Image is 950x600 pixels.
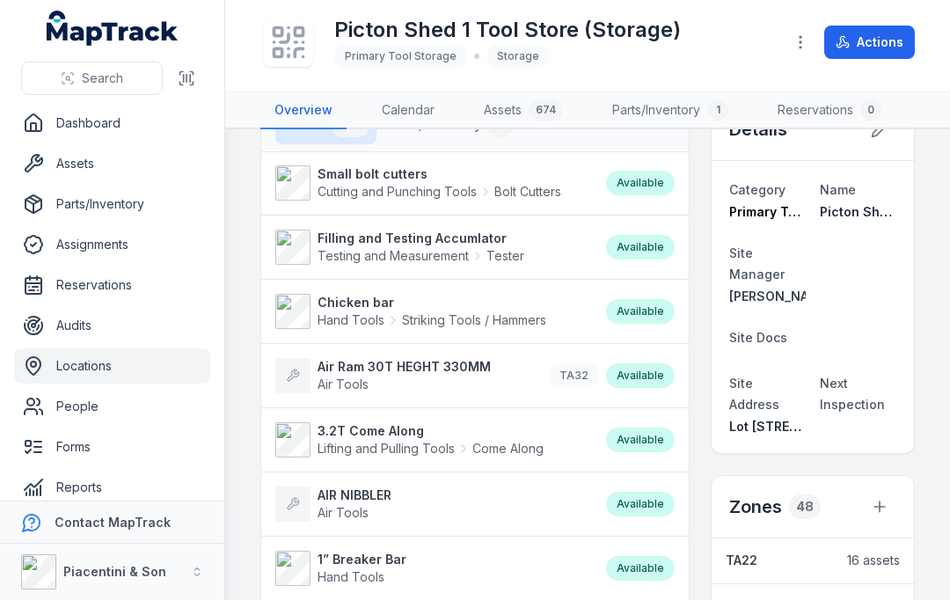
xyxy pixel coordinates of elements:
span: Site Address [729,376,779,412]
div: Available [606,171,675,195]
div: Available [606,556,675,581]
strong: TA22 [726,552,757,569]
a: Reservations [14,267,210,303]
span: Search [82,70,123,87]
a: Parts/Inventory [14,187,210,222]
span: Testing and Measurement [318,247,469,265]
a: People [14,389,210,424]
a: Dashboard [14,106,210,141]
span: Hand Tools [318,311,384,329]
a: AIR NIBBLERAir Tools [275,487,588,522]
a: Overview [260,92,347,129]
a: Chicken barHand ToolsStriking Tools / Hammers [275,294,588,329]
span: Come Along [472,440,544,457]
span: Bolt Cutters [494,183,561,201]
a: Audits [14,308,210,343]
strong: 1” Breaker Bar [318,551,406,568]
h1: Picton Shed 1 Tool Store (Storage) [334,16,681,44]
strong: Piacentini & Son [63,564,166,579]
strong: Small bolt cutters [318,165,561,183]
a: Assets [14,146,210,181]
div: Available [606,492,675,516]
div: 674 [529,99,563,121]
div: Available [606,428,675,452]
a: TA22 [726,552,829,569]
a: Assignments [14,227,210,262]
span: Striking Tools / Hammers [402,311,546,329]
button: Search [21,62,163,95]
span: Lot [STREET_ADDRESS] [729,419,873,434]
a: [PERSON_NAME] [729,288,806,305]
a: Filling and Testing AccumlatorTesting and MeasurementTester [275,230,588,265]
span: Name [820,182,856,197]
span: Air Tools [318,377,369,391]
a: Small bolt cuttersCutting and Punching ToolsBolt Cutters [275,165,588,201]
a: Air Ram 30T HEGHT 330MMAir Tools [275,358,531,393]
span: Primary Tool Storage [729,204,861,219]
a: Assets674 [470,92,577,129]
span: Air Tools [318,505,369,520]
div: 48 [789,494,821,519]
a: Forms [14,429,210,465]
div: TA32 [549,363,599,388]
a: 3.2T Come AlongLifting and Pulling ToolsCome Along [275,422,588,457]
a: Locations [14,348,210,384]
strong: Contact MapTrack [55,515,171,530]
strong: Chicken bar [318,294,546,311]
a: Reservations0 [764,92,895,129]
h2: Details [729,117,787,142]
span: Tester [486,247,524,265]
div: Available [606,235,675,260]
strong: AIR NIBBLER [318,487,391,504]
div: Storage [486,44,550,69]
span: Lifting and Pulling Tools [318,440,455,457]
span: 16 assets [847,552,900,569]
div: Available [606,299,675,324]
div: 0 [860,99,881,121]
span: Cutting and Punching Tools [318,183,477,201]
h2: Zones [729,494,782,519]
a: Calendar [368,92,449,129]
a: MapTrack [47,11,179,46]
span: Category [729,182,786,197]
span: Site Manager [729,245,785,282]
a: Reports [14,470,210,505]
a: 1” Breaker BarHand Tools [275,551,588,586]
span: Primary Tool Storage [345,49,457,62]
span: Site Docs [729,330,787,345]
span: Next Inspection [820,376,885,412]
strong: Air Ram 30T HEGHT 330MM [318,358,491,376]
a: Parts/Inventory1 [598,92,742,129]
div: 1 [707,99,728,121]
span: Hand Tools [318,569,384,584]
div: Available [606,363,675,388]
strong: 3.2T Come Along [318,422,544,440]
strong: Filling and Testing Accumlator [318,230,524,247]
button: Actions [824,26,915,59]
